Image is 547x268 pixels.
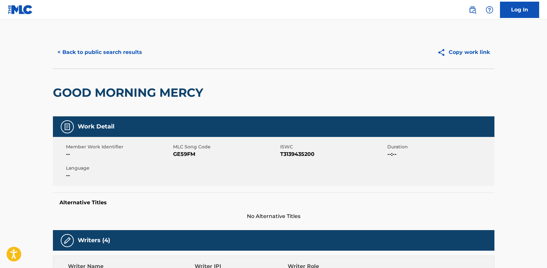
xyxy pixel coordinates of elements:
[387,150,493,158] span: --:--
[486,6,493,14] img: help
[78,123,114,130] h5: Work Detail
[437,48,449,57] img: Copy work link
[529,172,547,225] iframe: Resource Center
[63,123,71,131] img: Work Detail
[173,150,279,158] span: GE59FM
[8,5,33,14] img: MLC Logo
[469,6,476,14] img: search
[53,85,206,100] h2: GOOD MORNING MERCY
[59,199,488,206] h5: Alternative Titles
[500,2,539,18] a: Log In
[66,165,171,172] span: Language
[483,3,496,16] div: Help
[66,143,171,150] span: Member Work Identifier
[387,143,493,150] span: Duration
[173,143,279,150] span: MLC Song Code
[280,143,386,150] span: ISWC
[63,237,71,244] img: Writers
[53,44,147,60] button: < Back to public search results
[466,3,479,16] a: Public Search
[280,150,386,158] span: T3139435200
[66,172,171,179] span: --
[66,150,171,158] span: --
[433,44,494,60] button: Copy work link
[78,237,110,244] h5: Writers (4)
[53,212,494,220] span: No Alternative Titles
